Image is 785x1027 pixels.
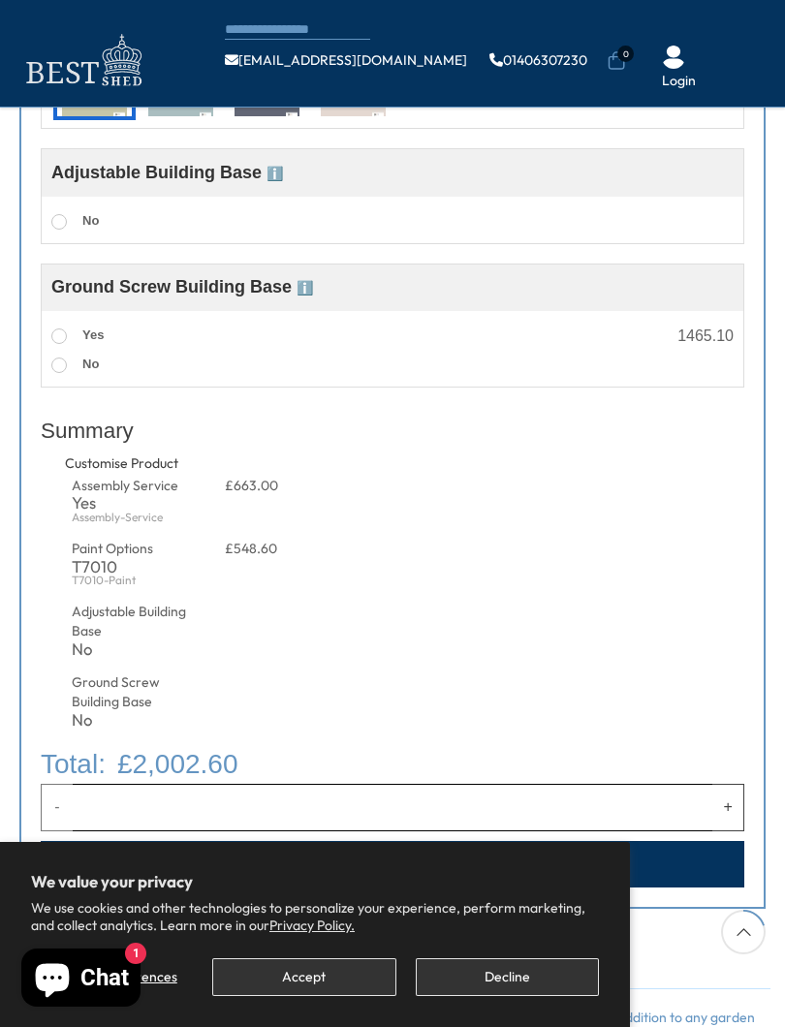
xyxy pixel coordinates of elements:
[72,575,196,586] div: T7010-Paint
[72,540,196,559] div: Paint Options
[297,280,313,296] span: ℹ️
[662,46,685,69] img: User Icon
[72,495,196,512] div: Yes
[73,784,713,830] input: Quantity
[416,958,599,996] button: Decline
[51,277,313,296] span: Ground Screw Building Base
[72,603,196,640] div: Adjustable Building Base
[72,641,196,658] div: No
[607,51,626,71] a: 0
[117,744,238,784] span: £2,002.60
[677,328,734,344] div: 1465.10
[41,784,73,830] button: Decrease quantity
[72,512,196,523] div: Assembly-Service
[16,949,146,1011] inbox-online-store-chat: Shopify online store chat
[225,540,277,557] span: £548.60
[82,213,99,228] span: No
[31,873,599,890] h2: We value your privacy
[41,407,744,454] div: Summary
[72,673,196,711] div: Ground Screw Building Base
[267,166,283,181] span: ℹ️
[712,784,744,830] button: Increase quantity
[225,477,278,494] span: £663.00
[72,559,196,576] div: T7010
[662,72,696,91] a: Login
[617,46,634,62] span: 0
[269,917,355,934] a: Privacy Policy.
[489,53,587,67] a: 01406307230
[72,477,196,496] div: Assembly Service
[51,163,283,182] span: Adjustable Building Base
[212,958,395,996] button: Accept
[15,29,150,92] img: logo
[72,712,196,729] div: No
[82,327,104,342] span: Yes
[65,454,279,474] div: Customise Product
[225,53,467,67] a: [EMAIL_ADDRESS][DOMAIN_NAME]
[82,357,99,371] span: No
[31,899,599,934] p: We use cookies and other technologies to personalize your experience, perform marketing, and coll...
